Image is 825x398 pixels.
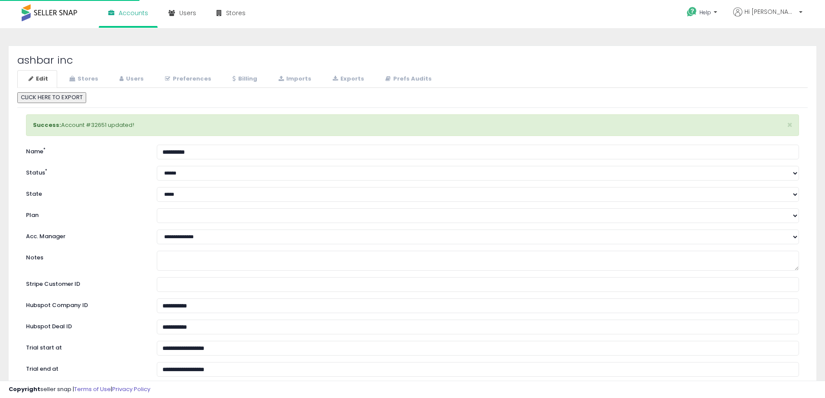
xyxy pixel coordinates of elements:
[787,120,793,129] button: ×
[9,385,40,393] strong: Copyright
[17,92,86,103] button: CLICK HERE TO EXPORT
[267,70,320,88] a: Imports
[221,70,266,88] a: Billing
[744,7,796,16] span: Hi [PERSON_NAME]
[19,187,150,198] label: State
[26,114,799,136] div: Account #32651 updated!
[19,166,150,177] label: Status
[19,298,150,310] label: Hubspot Company ID
[321,70,373,88] a: Exports
[686,6,697,17] i: Get Help
[17,70,57,88] a: Edit
[19,341,150,352] label: Trial start at
[19,320,150,331] label: Hubspot Deal ID
[699,9,711,16] span: Help
[17,55,808,66] h2: ashbar inc
[154,70,220,88] a: Preferences
[374,70,441,88] a: Prefs Audits
[179,9,196,17] span: Users
[19,208,150,220] label: Plan
[19,277,150,288] label: Stripe Customer ID
[119,9,148,17] span: Accounts
[19,230,150,241] label: Acc. Manager
[19,145,150,156] label: Name
[33,121,61,129] strong: Success:
[9,385,150,394] div: seller snap | |
[226,9,246,17] span: Stores
[19,251,150,262] label: Notes
[108,70,153,88] a: Users
[19,362,150,373] label: Trial end at
[74,385,111,393] a: Terms of Use
[58,70,107,88] a: Stores
[733,7,802,27] a: Hi [PERSON_NAME]
[112,385,150,393] a: Privacy Policy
